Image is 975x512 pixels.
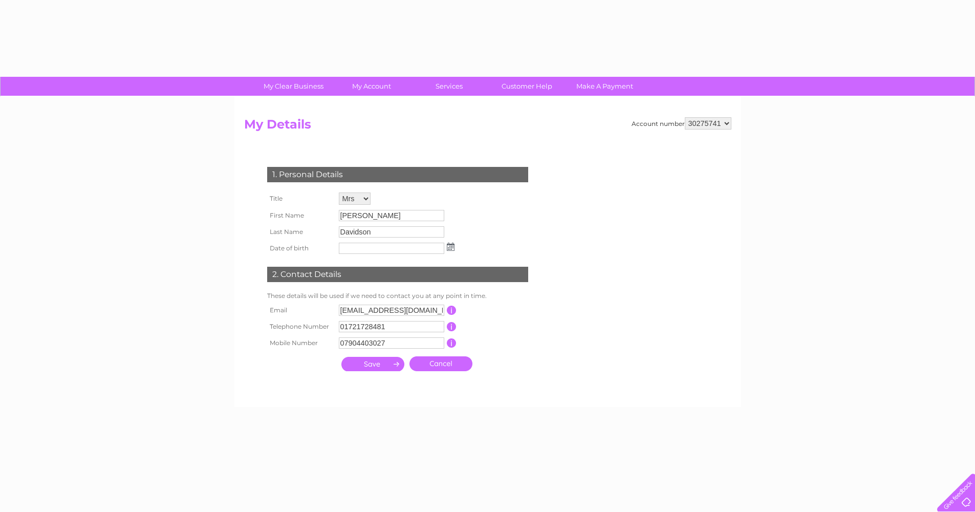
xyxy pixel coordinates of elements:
a: Customer Help [485,77,569,96]
a: My Clear Business [251,77,336,96]
input: Submit [341,357,404,371]
th: First Name [265,207,336,224]
th: Telephone Number [265,318,336,335]
a: Cancel [409,356,472,371]
th: Mobile Number [265,335,336,351]
h2: My Details [244,117,731,137]
input: Information [447,322,457,331]
th: Last Name [265,224,336,240]
th: Date of birth [265,240,336,257]
input: Information [447,338,457,348]
a: Services [407,77,491,96]
img: ... [447,243,454,251]
div: 1. Personal Details [267,167,528,182]
th: Email [265,302,336,318]
a: Make A Payment [562,77,647,96]
div: Account number [632,117,731,130]
td: These details will be used if we need to contact you at any point in time. [265,290,531,302]
div: 2. Contact Details [267,267,528,282]
input: Information [447,306,457,315]
a: My Account [329,77,414,96]
th: Title [265,190,336,207]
